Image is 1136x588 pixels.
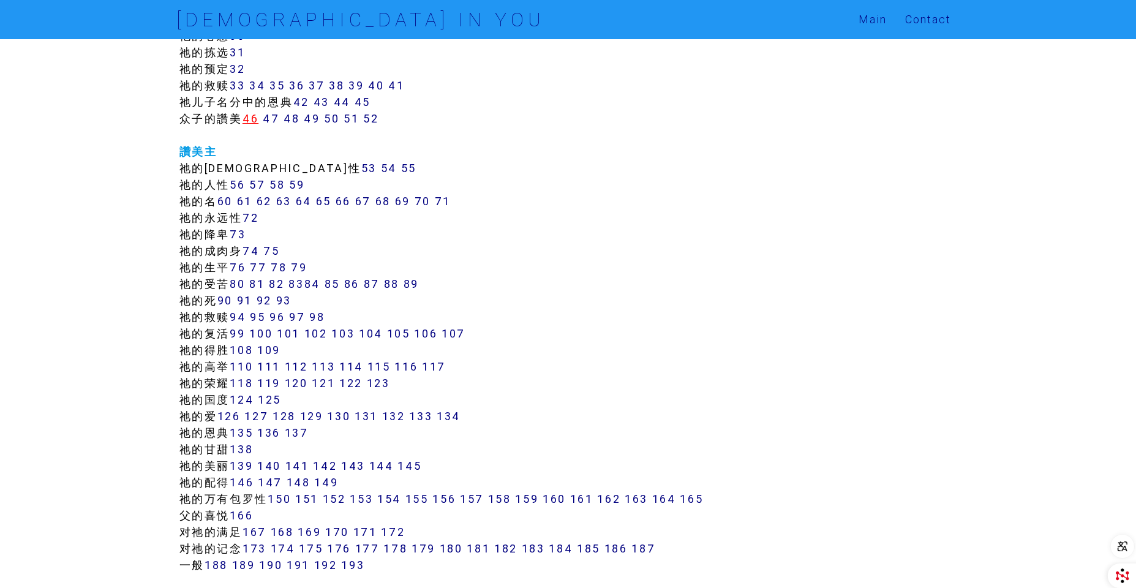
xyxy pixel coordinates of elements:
a: 187 [631,541,655,556]
a: 175 [299,541,323,556]
a: 158 [488,492,511,506]
a: 112 [285,360,308,374]
a: 163 [625,492,648,506]
a: 53 [361,161,377,175]
a: 61 [237,194,252,208]
a: 128 [273,409,296,423]
a: 190 [259,558,282,572]
a: 131 [355,409,378,423]
a: 177 [355,541,380,556]
a: 90 [217,293,233,307]
a: 37 [309,78,325,92]
a: 36 [289,78,304,92]
a: 147 [258,475,282,489]
a: 193 [341,558,364,572]
a: 174 [271,541,295,556]
a: 105 [387,326,410,341]
a: 86 [344,277,359,291]
a: 142 [313,459,337,473]
a: 149 [314,475,338,489]
a: 148 [287,475,310,489]
a: 119 [257,376,280,390]
a: 101 [277,326,300,341]
a: 123 [367,376,390,390]
a: 69 [395,194,410,208]
a: 39 [348,78,364,92]
a: 182 [494,541,517,556]
a: 35 [269,78,285,92]
a: 66 [336,194,351,208]
a: 94 [230,310,246,324]
a: 132 [382,409,405,423]
a: 159 [515,492,538,506]
a: 145 [397,459,421,473]
a: 98 [309,310,325,324]
a: 62 [257,194,272,208]
a: 130 [327,409,350,423]
a: 92 [257,293,272,307]
a: 181 [467,541,490,556]
a: 讚美主 [179,145,217,159]
a: 115 [367,360,391,374]
a: 170 [325,525,349,539]
a: 57 [249,178,265,192]
a: 126 [217,409,241,423]
a: 80 [230,277,245,291]
a: 79 [291,260,307,274]
a: 141 [285,459,309,473]
a: 60 [217,194,233,208]
a: 31 [230,45,245,59]
a: 183 [522,541,545,556]
a: 84 [304,277,320,291]
a: 76 [230,260,246,274]
a: 50 [324,111,339,126]
a: 67 [355,194,371,208]
a: 125 [258,393,281,407]
a: 189 [232,558,255,572]
a: 51 [344,111,359,126]
a: 85 [325,277,340,291]
a: 160 [543,492,566,506]
a: 137 [285,426,309,440]
a: 70 [415,194,431,208]
a: 156 [432,492,456,506]
a: 99 [230,326,245,341]
a: 136 [257,426,280,440]
a: 56 [230,178,245,192]
a: 83 [288,277,304,291]
a: 65 [316,194,331,208]
a: 113 [312,360,335,374]
a: 146 [230,475,254,489]
a: 47 [263,111,279,126]
a: 173 [243,541,266,556]
a: 185 [577,541,600,556]
a: 135 [230,426,253,440]
a: 43 [314,95,329,109]
a: 179 [412,541,435,556]
a: 46 [243,111,258,126]
a: 117 [422,360,446,374]
a: 184 [549,541,573,556]
a: 176 [327,541,351,556]
a: 188 [205,558,228,572]
a: 38 [329,78,344,92]
a: 87 [364,277,380,291]
a: 161 [570,492,593,506]
a: 93 [276,293,292,307]
a: 107 [442,326,465,341]
a: 140 [257,459,281,473]
a: 44 [334,95,350,109]
a: 63 [276,194,292,208]
a: 103 [331,326,355,341]
a: 144 [369,459,394,473]
a: 178 [383,541,407,556]
a: 139 [230,459,253,473]
a: 97 [289,310,305,324]
a: 68 [375,194,391,208]
a: 100 [249,326,273,341]
a: 192 [314,558,337,572]
a: 48 [284,111,299,126]
a: 122 [339,376,363,390]
a: 106 [414,326,437,341]
a: 191 [287,558,310,572]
